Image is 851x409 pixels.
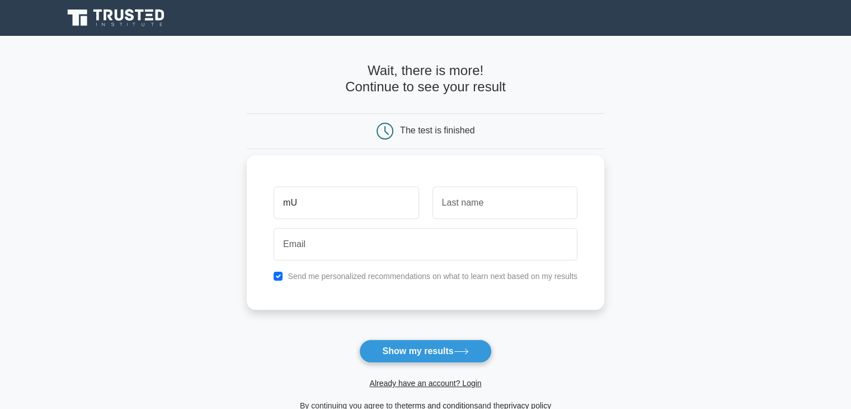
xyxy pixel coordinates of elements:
input: First name [274,187,419,219]
h4: Wait, there is more! Continue to see your result [247,63,604,95]
label: Send me personalized recommendations on what to learn next based on my results [288,272,577,281]
input: Last name [432,187,577,219]
input: Email [274,228,577,261]
div: The test is finished [400,126,474,135]
a: Already have an account? Login [369,379,481,388]
button: Show my results [359,340,491,363]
